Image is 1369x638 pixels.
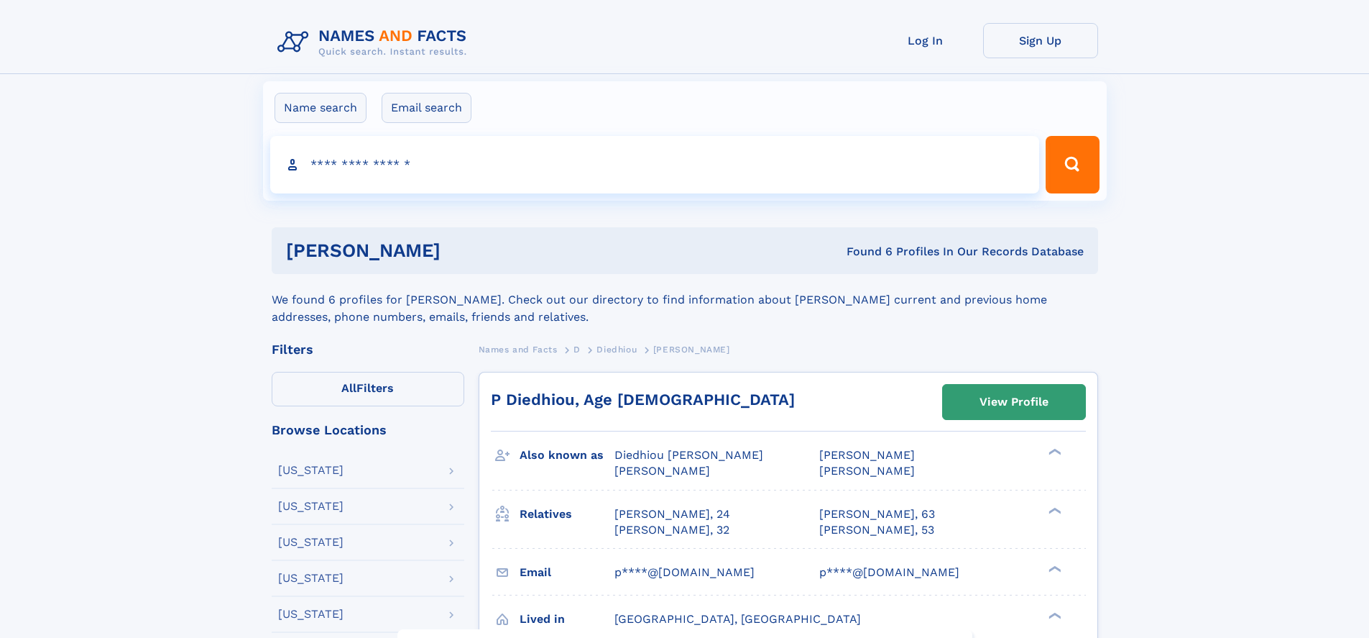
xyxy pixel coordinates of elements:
[983,23,1098,58] a: Sign Up
[653,345,730,355] span: [PERSON_NAME]
[382,93,471,123] label: Email search
[819,464,915,478] span: [PERSON_NAME]
[520,560,614,585] h3: Email
[573,345,581,355] span: D
[1045,611,1062,620] div: ❯
[278,573,344,584] div: [US_STATE]
[286,242,644,260] h1: [PERSON_NAME]
[479,340,558,358] a: Names and Facts
[1046,136,1099,193] button: Search Button
[614,448,763,462] span: Diedhiou [PERSON_NAME]
[272,343,464,356] div: Filters
[1045,447,1062,457] div: ❯
[272,274,1098,326] div: We found 6 profiles for [PERSON_NAME]. Check out our directory to find information about [PERSON_...
[275,93,367,123] label: Name search
[278,537,344,548] div: [US_STATE]
[614,464,710,478] span: [PERSON_NAME]
[520,607,614,632] h3: Lived in
[270,136,1040,193] input: search input
[868,23,983,58] a: Log In
[819,522,934,538] a: [PERSON_NAME], 53
[278,501,344,512] div: [US_STATE]
[943,385,1085,419] a: View Profile
[819,448,915,462] span: [PERSON_NAME]
[643,244,1084,260] div: Found 6 Profiles In Our Records Database
[520,443,614,468] h3: Also known as
[1045,506,1062,515] div: ❯
[341,381,356,395] span: All
[278,609,344,620] div: [US_STATE]
[596,340,637,358] a: Diedhiou
[520,502,614,527] h3: Relatives
[979,386,1048,419] div: View Profile
[272,372,464,406] label: Filters
[614,612,861,626] span: [GEOGRAPHIC_DATA], [GEOGRAPHIC_DATA]
[573,340,581,358] a: D
[614,506,730,522] a: [PERSON_NAME], 24
[1045,564,1062,573] div: ❯
[819,506,935,522] a: [PERSON_NAME], 63
[272,424,464,437] div: Browse Locations
[614,522,729,538] a: [PERSON_NAME], 32
[272,23,479,62] img: Logo Names and Facts
[596,345,637,355] span: Diedhiou
[491,391,795,409] a: P Diedhiou, Age [DEMOGRAPHIC_DATA]
[278,465,344,476] div: [US_STATE]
